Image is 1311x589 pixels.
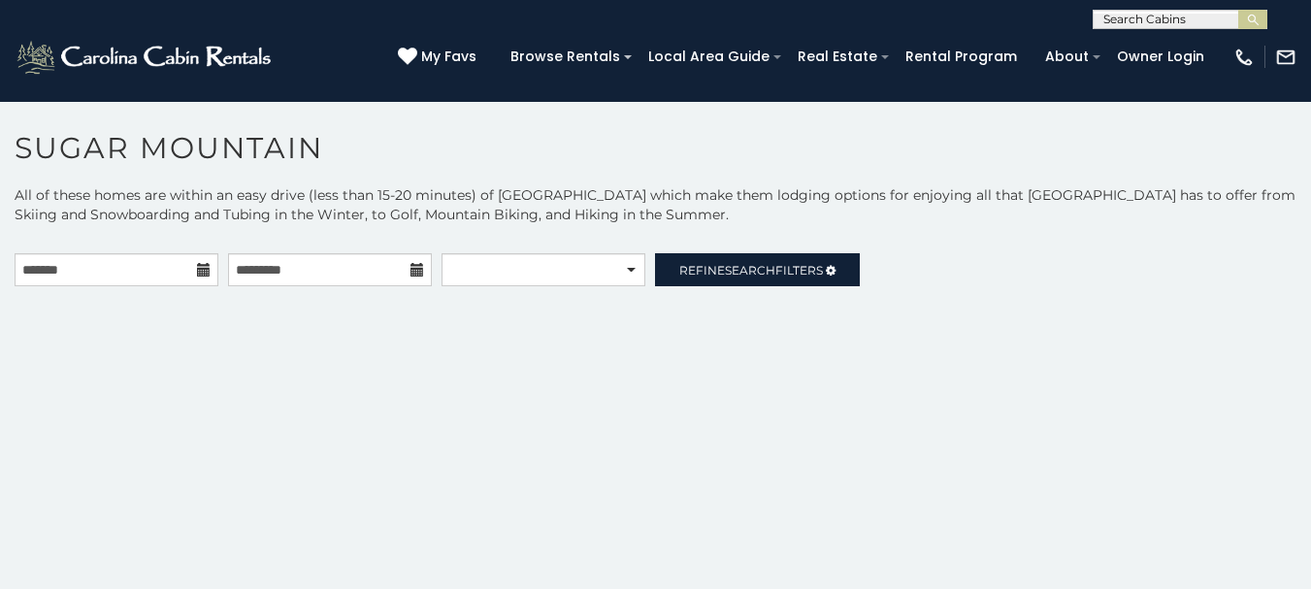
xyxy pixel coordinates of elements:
a: My Favs [398,47,481,68]
a: About [1035,42,1098,72]
img: White-1-2.png [15,38,277,77]
img: mail-regular-white.png [1275,47,1296,68]
a: Owner Login [1107,42,1214,72]
span: Refine Filters [679,263,823,278]
span: My Favs [421,47,476,67]
a: Rental Program [896,42,1027,72]
img: phone-regular-white.png [1233,47,1255,68]
a: Browse Rentals [501,42,630,72]
a: Local Area Guide [639,42,779,72]
a: RefineSearchFilters [655,253,859,286]
a: Real Estate [788,42,887,72]
span: Search [725,263,775,278]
